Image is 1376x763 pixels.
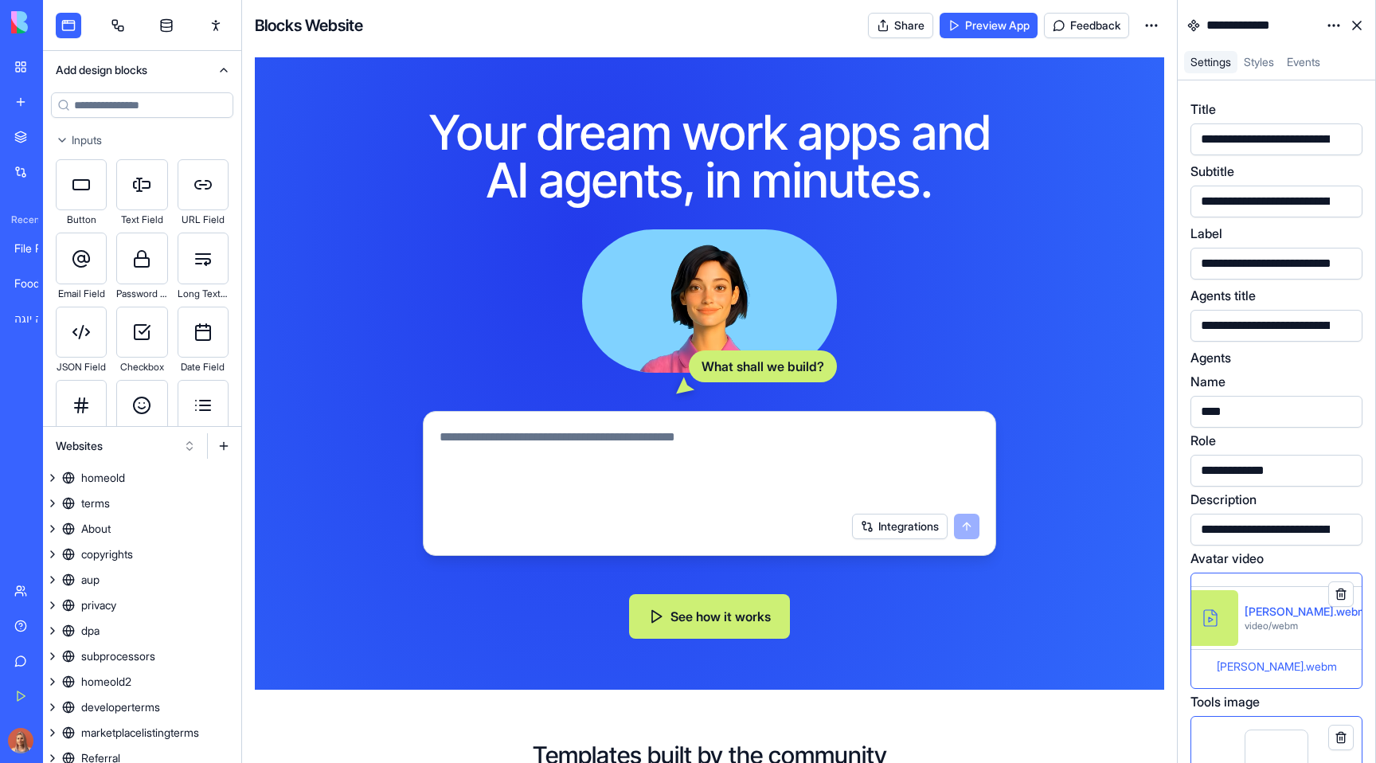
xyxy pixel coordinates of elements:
h4: Blocks Website [255,14,363,37]
div: Email Field [56,284,107,303]
a: privacy [43,593,241,618]
a: homeold2 [43,669,241,695]
a: terms [43,491,241,516]
a: marketplacelistingterms [43,720,241,745]
img: logo [11,11,110,33]
div: marketplacelistingterms [81,725,199,741]
div: Date Field [178,358,229,377]
a: Food Basket Distribution System [5,268,68,299]
label: Name [1190,372,1225,391]
button: See how it works [629,594,790,639]
label: Agents title [1190,286,1256,305]
div: aup [81,572,100,588]
div: privacy [81,597,116,613]
div: [PERSON_NAME].webm [1245,604,1367,620]
label: Description [1190,490,1257,509]
a: homeold [43,465,241,491]
button: Websites [48,433,204,459]
label: Role [1190,431,1216,450]
div: Text Field [116,210,167,229]
a: Preview App [940,13,1038,38]
a: subprocessors [43,644,241,669]
a: About [43,516,241,542]
div: About [81,521,111,537]
div: subprocessors [81,648,155,664]
div: Checkbox [116,358,167,377]
div: copyrights [81,546,133,562]
a: Settings [1184,51,1237,73]
div: Password Field [116,284,167,303]
span: Settings [1190,55,1231,68]
div: JSON Field [56,358,107,377]
div: [PERSON_NAME].webmvideo/webm[PERSON_NAME].webm [1190,573,1362,689]
div: homeold [81,470,125,486]
div: dpa [81,623,100,639]
div: video/webm [1245,620,1367,632]
div: developerterms [81,699,160,715]
label: Title [1190,100,1216,119]
div: אננדה יוגה [GEOGRAPHIC_DATA] [14,311,59,327]
label: Agents [1190,348,1231,367]
button: Inputs [43,127,241,153]
img: Marina_gj5dtt.jpg [8,728,33,753]
div: What shall we build? [689,350,837,382]
h1: Your dream work apps and AI agents, in minutes. [404,108,1015,204]
button: Feedback [1044,13,1129,38]
a: אננדה יוגה [GEOGRAPHIC_DATA] [5,303,68,335]
button: Share [868,13,933,38]
a: Styles [1237,51,1280,73]
div: Button [56,210,107,229]
div: Long Text Field [178,284,229,303]
div: URL Field [178,210,229,229]
div: Food Basket Distribution System [14,276,59,292]
a: developerterms [43,695,241,720]
span: [PERSON_NAME].webm [1217,659,1337,673]
label: Subtitle [1190,162,1234,181]
a: copyrights [43,542,241,567]
span: Styles [1244,55,1274,68]
a: Events [1280,51,1327,73]
div: homeold2 [81,674,131,690]
a: File Preview Hub [5,233,68,264]
button: Integrations [852,514,948,539]
a: dpa [43,618,241,644]
span: Events [1287,55,1320,68]
label: Tools image [1190,692,1260,711]
a: aup [43,567,241,593]
div: terms [81,495,110,511]
label: Avatar video [1190,549,1264,568]
div: File Preview Hub [14,241,59,256]
label: Label [1190,224,1222,243]
span: Recent [5,213,38,226]
button: Add design blocks [43,51,241,89]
